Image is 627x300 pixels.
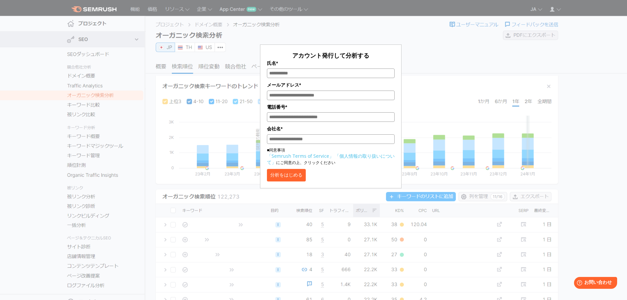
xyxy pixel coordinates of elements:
[267,153,334,159] a: 「Semrush Terms of Service」
[568,274,620,293] iframe: Help widget launcher
[267,147,395,166] p: ■同意事項 にご同意の上、クリックください
[267,153,395,165] a: 「個人情報の取り扱いについて」
[292,51,369,59] span: アカウント発行して分析する
[267,103,395,111] label: 電話番号*
[267,81,395,89] label: メールアドレス*
[267,169,306,181] button: 分析をはじめる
